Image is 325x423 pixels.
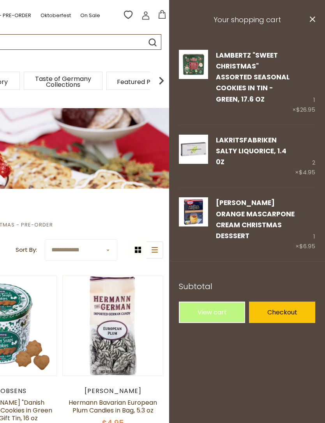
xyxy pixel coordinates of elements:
[296,105,315,114] span: $26.95
[80,11,100,20] a: On Sale
[179,197,208,251] a: Dr. Oetker Orange Mascarpone Cream Christmas Dessert
[117,79,174,85] a: Featured Products
[216,198,295,240] a: [PERSON_NAME] Orange Mascarpone Cream Christmas Desssert
[179,281,212,292] span: Subtotal
[179,135,208,178] a: Lakritsfabriken Salty Liquorice
[62,387,163,395] div: [PERSON_NAME]
[292,50,315,115] div: 1 ×
[295,197,315,251] div: 1 ×
[16,245,37,255] label: Sort By:
[179,50,208,79] img: Lambertz Sweet Christmas Assorted Cookies in Green Tin
[32,76,94,88] a: Taste of Germany Collections
[179,50,208,115] a: Lambertz Sweet Christmas Assorted Cookies in Green Tin
[299,168,315,176] span: $4.95
[179,197,208,226] img: Dr. Oetker Orange Mascarpone Cream Christmas Dessert
[295,135,315,178] div: 2 ×
[299,242,315,250] span: $6.95
[249,302,315,323] a: Checkout
[63,276,163,376] img: Hermann Bavarian European Plum Candies in Bag, 5.3 oz
[216,51,290,104] a: Lambertz "Sweet Christmas" Assorted Seasonal Cookies in Tin - Green, 17.6 oz
[41,11,71,20] a: Oktoberfest
[216,135,286,167] a: Lakritsfabriken Salty Liquorice, 1.4 0z
[179,302,245,323] a: View cart
[179,135,208,164] img: Lakritsfabriken Salty Liquorice
[154,73,169,88] img: next arrow
[69,398,157,415] a: Hermann Bavarian European Plum Candies in Bag, 5.3 oz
